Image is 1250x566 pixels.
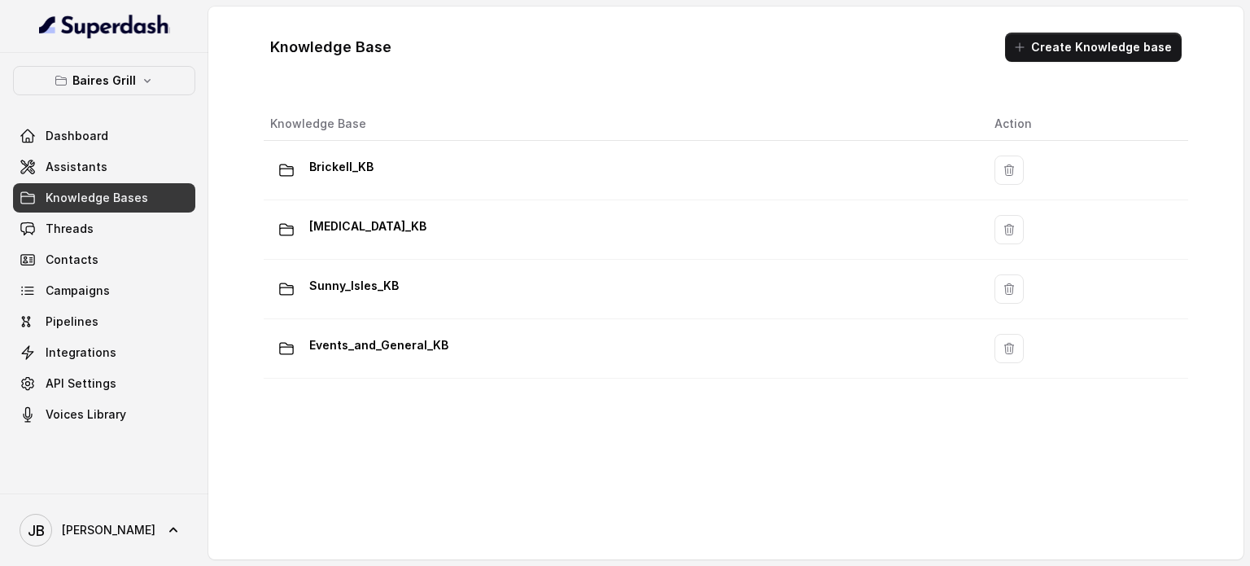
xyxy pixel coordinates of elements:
a: Knowledge Bases [13,183,195,213]
p: Brickell_KB [309,154,374,180]
th: Knowledge Base [264,107,981,141]
span: Contacts [46,252,98,268]
img: light.svg [39,13,170,39]
a: Assistants [13,152,195,182]
a: [PERSON_NAME] [13,507,195,553]
h1: Knowledge Base [270,34,391,60]
span: Voices Library [46,406,126,423]
span: API Settings [46,375,116,392]
a: Dashboard [13,121,195,151]
span: Integrations [46,344,116,361]
a: API Settings [13,369,195,398]
span: Assistants [46,159,107,175]
button: Create Knowledge base [1005,33,1182,62]
th: Action [981,107,1188,141]
a: Threads [13,214,195,244]
a: Voices Library [13,400,195,429]
a: Campaigns [13,276,195,305]
p: Baires Grill [72,71,136,90]
p: [MEDICAL_DATA]_KB [309,213,426,239]
a: Pipelines [13,307,195,336]
span: Knowledge Bases [46,190,148,206]
span: Campaigns [46,283,110,299]
span: Threads [46,221,94,237]
span: [PERSON_NAME] [62,522,155,538]
p: Sunny_Isles_KB [309,273,399,299]
a: Contacts [13,245,195,274]
span: Pipelines [46,314,98,330]
a: Integrations [13,338,195,367]
text: JB [28,522,45,539]
span: Dashboard [46,128,108,144]
button: Baires Grill [13,66,195,95]
p: Events_and_General_KB [309,332,448,358]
